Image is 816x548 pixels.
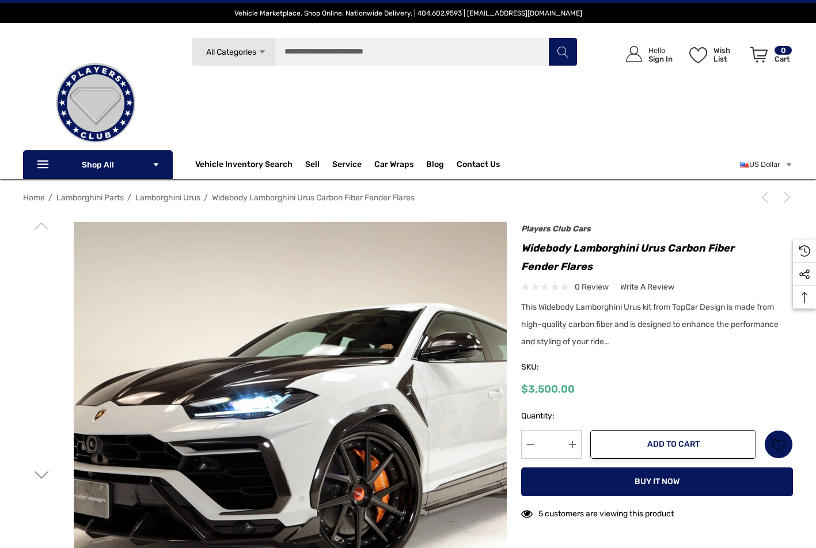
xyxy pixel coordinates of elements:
[332,159,362,172] a: Service
[590,430,756,459] button: Add to Cart
[775,46,792,55] p: 0
[764,430,793,459] a: Wish List
[799,269,810,280] svg: Social Media
[521,359,579,375] span: SKU:
[234,9,582,17] span: Vehicle Marketplace. Shop Online. Nationwide Delivery. | 404.602.9593 | [EMAIL_ADDRESS][DOMAIN_NAME]
[23,150,173,179] p: Shop All
[613,35,678,74] a: Sign in
[521,302,779,347] span: This Widebody Lamborghini Urus kit from TopCar Design is made from high-quality carbon fiber and ...
[195,159,293,172] a: Vehicle Inventory Search
[135,193,200,203] a: Lamborghini Urus
[212,193,415,203] a: Widebody Lamborghini Urus Carbon Fiber Fender Flares
[777,192,793,203] a: Next
[521,467,793,496] button: Buy it now
[521,224,591,234] a: Players Club Cars
[521,239,793,276] h1: Widebody Lamborghini Urus Carbon Fiber Fender Flares
[648,55,673,63] p: Sign In
[775,55,792,63] p: Cart
[521,503,674,521] div: 5 customers are viewing this product
[374,153,426,176] a: Car Wraps
[740,153,793,176] a: USD
[689,47,707,63] svg: Wish List
[772,438,785,451] svg: Wish List
[793,292,816,303] svg: Top
[258,48,267,56] svg: Icon Arrow Down
[626,46,642,62] svg: Icon User Account
[192,37,275,66] a: All Categories Icon Arrow Down Icon Arrow Up
[35,219,49,233] svg: Go to slide 7 of 7
[799,245,810,257] svg: Recently Viewed
[548,37,577,66] button: Search
[648,46,673,55] p: Hello
[152,161,160,169] svg: Icon Arrow Down
[620,280,674,294] a: Write a Review
[36,158,53,172] svg: Icon Line
[206,47,256,57] span: All Categories
[620,282,674,292] span: Write a Review
[56,193,124,203] a: Lamborghini Parts
[457,159,500,172] a: Contact Us
[750,47,768,63] svg: Review Your Cart
[521,409,582,423] label: Quantity:
[23,193,45,203] a: Home
[305,153,332,176] a: Sell
[575,280,609,294] span: 0 review
[426,159,444,172] a: Blog
[521,383,575,395] span: $3,500.00
[759,192,775,203] a: Previous
[35,468,49,482] svg: Go to slide 2 of 7
[745,35,793,79] a: Cart with 0 items
[713,46,744,63] p: Wish List
[684,35,745,74] a: Wish List Wish List
[374,159,413,172] span: Car Wraps
[23,188,793,208] nav: Breadcrumb
[38,45,153,161] img: Players Club | Cars For Sale
[305,159,320,172] span: Sell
